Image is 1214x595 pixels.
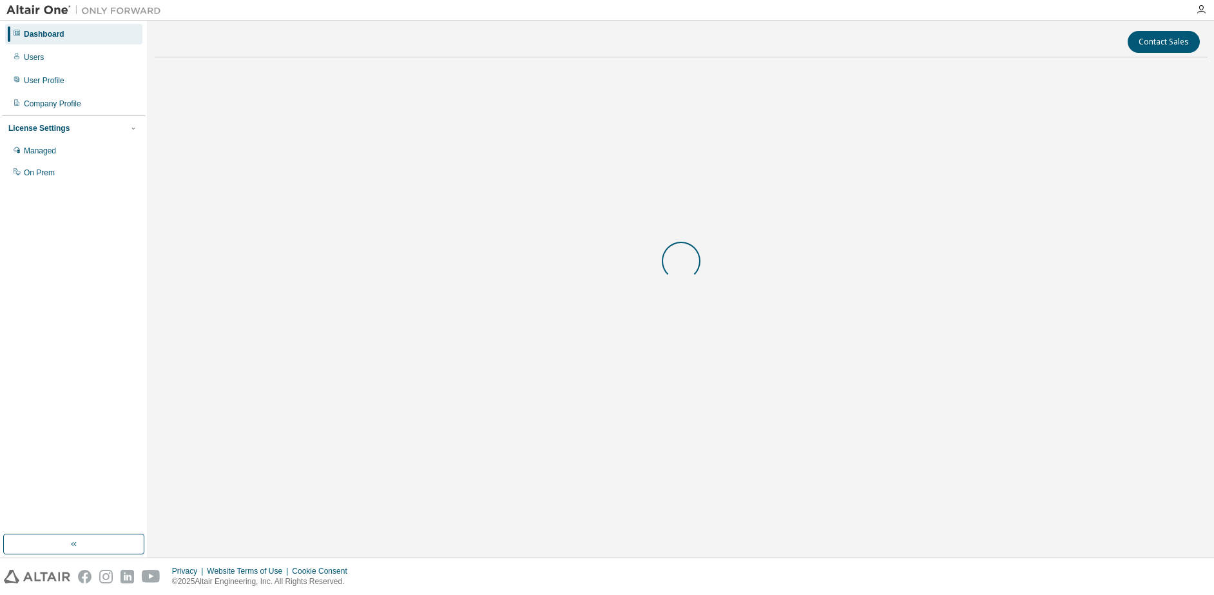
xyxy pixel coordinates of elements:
[99,570,113,583] img: instagram.svg
[207,566,292,576] div: Website Terms of Use
[292,566,354,576] div: Cookie Consent
[1128,31,1200,53] button: Contact Sales
[78,570,92,583] img: facebook.svg
[142,570,160,583] img: youtube.svg
[120,570,134,583] img: linkedin.svg
[24,168,55,178] div: On Prem
[4,570,70,583] img: altair_logo.svg
[172,576,355,587] p: © 2025 Altair Engineering, Inc. All Rights Reserved.
[172,566,207,576] div: Privacy
[8,123,70,133] div: License Settings
[24,146,56,156] div: Managed
[24,29,64,39] div: Dashboard
[24,99,81,109] div: Company Profile
[24,75,64,86] div: User Profile
[6,4,168,17] img: Altair One
[24,52,44,63] div: Users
